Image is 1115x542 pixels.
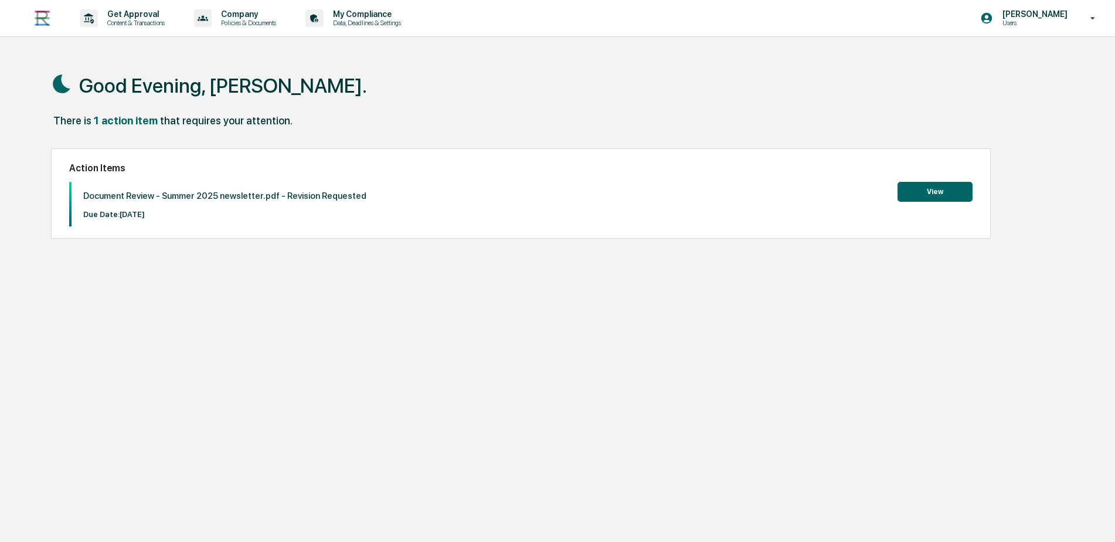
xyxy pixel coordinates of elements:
div: There is [53,114,91,127]
p: Due Date: [DATE] [83,210,366,219]
p: My Compliance [324,9,407,19]
p: Data, Deadlines & Settings [324,19,407,27]
p: Get Approval [98,9,171,19]
button: View [898,182,973,202]
p: Users [993,19,1073,27]
p: Policies & Documents [212,19,282,27]
p: Company [212,9,282,19]
a: View [898,185,973,197]
p: Document Review - Summer 2025 newsletter.pdf - Revision Requested [83,191,366,201]
div: 1 action item [94,114,158,127]
img: logo [28,4,56,32]
p: Content & Transactions [98,19,171,27]
div: that requires your attention. [160,114,293,127]
h2: Action Items [69,162,973,174]
h1: Good Evening, [PERSON_NAME]. [79,74,367,97]
p: [PERSON_NAME] [993,9,1073,19]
